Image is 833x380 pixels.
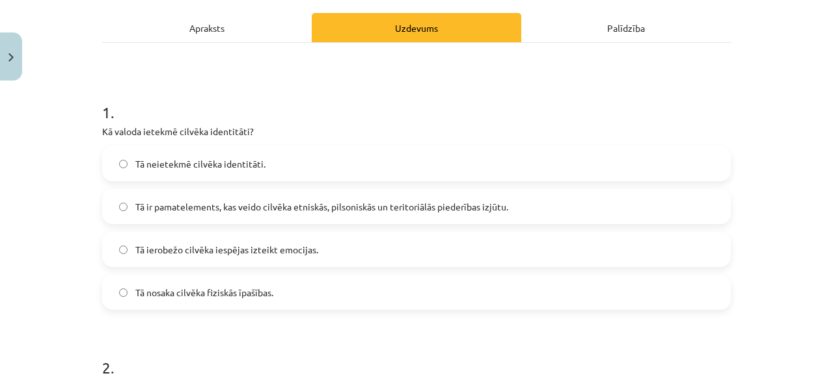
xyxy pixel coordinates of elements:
[521,13,731,42] div: Palīdzība
[119,246,128,254] input: Tā ierobežo cilvēka iespējas izteikt emocijas.
[135,243,318,257] span: Tā ierobežo cilvēka iespējas izteikt emocijas.
[8,53,14,62] img: icon-close-lesson-0947bae3869378f0d4975bcd49f059093ad1ed9edebbc8119c70593378902aed.svg
[135,286,273,299] span: Tā nosaka cilvēka fiziskās īpašības.
[102,81,731,121] h1: 1 .
[102,13,312,42] div: Apraksts
[102,336,731,376] h1: 2 .
[119,160,128,168] input: Tā neietekmē cilvēka identitāti.
[119,203,128,211] input: Tā ir pamatelements, kas veido cilvēka etniskās, pilsoniskās un teritoriālās piederības izjūtu.
[135,157,266,171] span: Tā neietekmē cilvēka identitāti.
[119,288,128,297] input: Tā nosaka cilvēka fiziskās īpašības.
[312,13,521,42] div: Uzdevums
[135,200,508,214] span: Tā ir pamatelements, kas veido cilvēka etniskās, pilsoniskās un teritoriālās piederības izjūtu.
[102,125,731,138] p: Kā valoda ietekmē cilvēka identitāti?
